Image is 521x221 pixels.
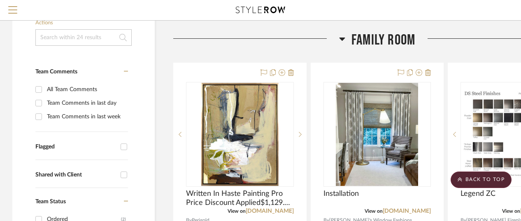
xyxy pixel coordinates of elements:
[186,189,294,207] span: Written In Haste Painting Pro Price Discount Applied$1,129.80 was$1,513
[383,208,431,214] a: [DOMAIN_NAME]
[336,83,418,186] img: Installation
[47,96,126,110] div: Team Comments in last day
[47,110,126,123] div: Team Comments in last week
[323,189,359,198] span: Installation
[246,208,294,214] a: [DOMAIN_NAME]
[461,189,495,198] span: Legend ZC
[451,172,512,188] scroll-to-top-button: BACK TO TOP
[228,209,246,214] span: View on
[35,29,132,46] input: Search within 24 results
[502,209,520,214] span: View on
[365,209,383,214] span: View on
[35,199,66,205] span: Team Status
[35,69,77,75] span: Team Comments
[188,83,291,186] img: Written In Haste Painting Pro Price Discount Applied$1,129.80 was$1,513
[324,82,431,186] div: 0
[47,83,126,96] div: All Team Comments
[35,143,116,150] div: Flagged
[351,31,415,49] span: Family Room
[35,172,116,179] div: Shared with Client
